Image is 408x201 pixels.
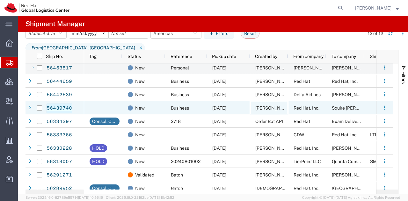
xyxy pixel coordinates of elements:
[241,28,259,39] button: Reset
[332,79,358,84] span: Red Hat, Inc.
[78,196,103,199] span: [DATE] 10:56:16
[255,119,283,124] span: Order Bot API
[171,186,183,191] span: Batch
[370,54,391,59] span: Ship mode
[294,92,321,97] span: Delta Airlines
[294,65,330,70] span: Jeffrey Kaufman
[212,92,226,97] span: 08/13/2025
[4,3,69,13] img: logo
[212,146,226,151] span: 07/29/2025
[46,143,72,154] a: 56330228
[355,4,391,11] span: Kirk Newcross
[212,54,236,59] span: Pickup date
[294,119,310,124] span: Red Hat
[204,28,234,39] button: Filters
[135,101,145,115] span: New
[32,45,42,51] i: From
[135,61,145,75] span: New
[46,117,72,127] a: 56334297
[212,65,226,70] span: 08/11/2025
[294,186,319,191] span: Red Hat, Inc.
[92,144,105,152] div: HOLD
[89,54,97,59] span: Tag
[332,132,358,137] span: Red Hat, Inc.
[255,105,292,111] span: Isha Maini
[25,43,137,53] span: From Latin America, North America
[212,119,226,124] span: 07/31/2025
[46,103,72,113] a: 56439740
[212,132,226,137] span: 07/29/2025
[171,65,189,70] span: Personal
[302,195,400,200] span: Copyright © [DATE]-[DATE] Agistix Inc., All Rights Reserved
[294,105,319,111] span: Red Hat, Inc.
[135,115,145,128] span: New
[332,146,368,151] span: TJ Mims
[255,132,292,137] span: Robert Lomax
[370,159,382,164] span: SMAL
[46,170,72,180] a: 56291271
[332,65,368,70] span: Richard Schindlbeck
[212,172,226,177] span: 07/31/2025
[255,172,292,177] span: Kirk Newcross
[294,132,304,137] span: CDW
[171,119,181,124] span: 2718
[92,184,117,192] div: Consol: CZ/IN
[46,157,72,167] a: 56319007
[46,183,72,194] a: 56289952
[294,79,310,84] span: Red Hat
[212,105,226,111] span: 08/08/2025
[332,186,377,191] span: PUNE
[331,54,356,59] span: To company
[135,88,145,101] span: New
[171,105,189,111] span: Business
[255,146,292,151] span: Tammy Debo
[255,65,292,70] span: Jeffrey Kaufman
[135,182,145,195] span: New
[42,31,55,36] span: Active
[106,196,174,199] span: Client: 2025.16.0-22162be
[46,54,63,59] span: Ship No.
[25,196,103,199] span: Server: 2025.16.0-82789e55714
[135,128,145,141] span: New
[149,196,174,199] span: [DATE] 10:42:52
[255,79,292,84] span: Cullen Grover
[294,159,321,164] span: TierPoint LLC
[109,29,148,38] input: Not set
[171,92,189,97] span: Business
[212,186,226,191] span: 07/30/2025
[171,79,189,84] span: Business
[212,159,226,164] span: 07/28/2025
[171,159,200,164] span: 20240801002
[92,158,105,165] div: HOLD
[127,54,141,59] span: Status
[294,146,319,151] span: Red Hat, Inc.
[92,118,117,125] div: Consol: CZ/IN
[46,76,72,87] a: 56444659
[368,30,383,37] div: 12 of 12
[255,92,292,97] span: Linda Martin
[255,54,277,59] span: Created by
[212,79,226,84] span: 08/08/2025
[332,92,368,97] span: Cyrstal Sheppard
[135,168,154,182] span: Validated
[293,54,324,59] span: From company
[332,119,382,124] span: Exam Delivery & Support
[135,141,145,155] span: New
[370,132,377,137] span: LTL
[135,75,145,88] span: New
[46,63,72,73] a: 56453817
[332,159,376,164] span: Quanta Computer Inc.
[355,4,399,12] button: [PERSON_NAME]
[46,90,72,100] a: 56442539
[171,146,189,151] span: Business
[135,155,145,168] span: New
[171,54,192,59] span: Reference
[255,186,341,191] span: Kristen Lenfest
[255,159,292,164] span: Kirk Newcross
[401,71,406,84] span: Filters
[150,28,201,39] button: Americas
[171,172,183,177] span: Batch
[69,29,108,38] input: Not set
[294,172,319,177] span: Red Hat, Inc.
[46,130,72,140] a: 56333366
